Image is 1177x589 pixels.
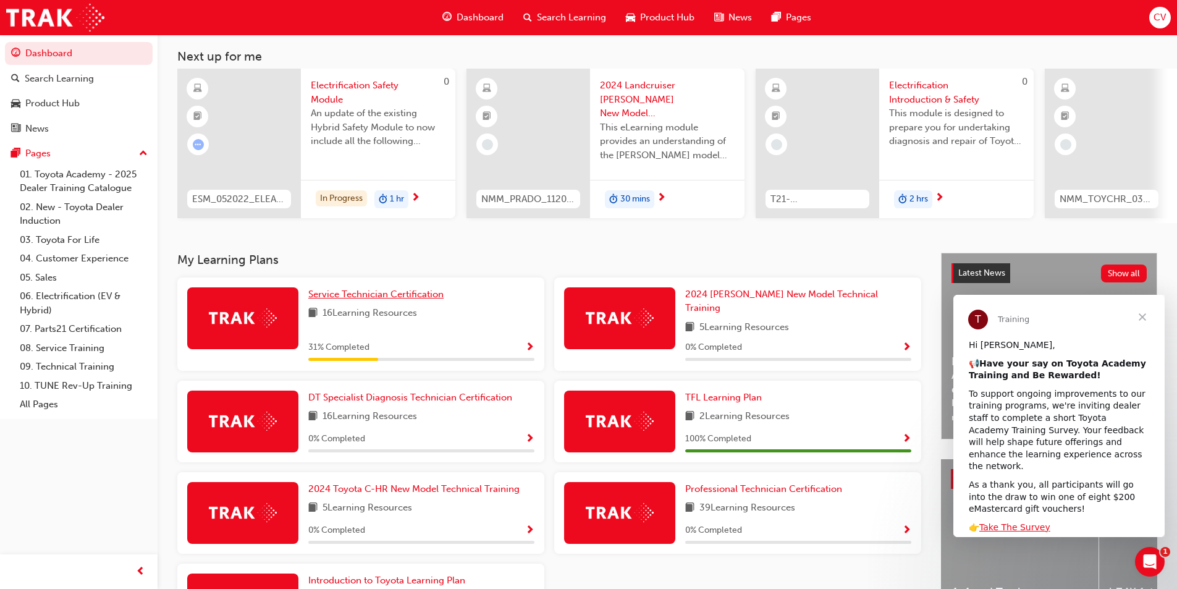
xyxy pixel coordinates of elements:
[525,340,534,355] button: Show Progress
[953,295,1165,537] iframe: Intercom live chat message
[685,432,751,446] span: 100 % Completed
[525,525,534,536] span: Show Progress
[308,432,365,446] span: 0 % Completed
[685,482,847,496] a: Professional Technician Certification
[1160,547,1170,557] span: 1
[902,431,911,447] button: Show Progress
[951,469,1147,489] a: Product HubShow all
[685,483,842,494] span: Professional Technician Certification
[5,142,153,165] button: Pages
[25,96,80,111] div: Product Hub
[323,501,412,516] span: 5 Learning Resources
[308,391,517,405] a: DT Specialist Diagnosis Technician Certification
[308,483,520,494] span: 2024 Toyota C-HR New Model Technical Training
[685,341,742,355] span: 0 % Completed
[609,192,618,208] span: duration-icon
[11,124,20,135] span: news-icon
[714,10,723,25] span: news-icon
[935,193,944,204] span: next-icon
[537,11,606,25] span: Search Learning
[5,40,153,142] button: DashboardSearch LearningProduct HubNews
[308,306,318,321] span: book-icon
[771,139,782,150] span: learningRecordVerb_NONE-icon
[902,340,911,355] button: Show Progress
[786,11,811,25] span: Pages
[616,5,704,30] a: car-iconProduct Hub
[1060,192,1154,206] span: NMM_TOYCHR_032024_MODULE_1
[466,69,745,218] a: NMM_PRADO_112024_MODULE_12024 Landcruiser [PERSON_NAME] New Model Mechanisms - Model Outline 1Thi...
[513,5,616,30] a: search-iconSearch Learning
[311,106,445,148] span: An update of the existing Hybrid Safety Module to now include all the following electrification v...
[15,395,153,414] a: All Pages
[308,409,318,425] span: book-icon
[15,165,153,198] a: 01. Toyota Academy - 2025 Dealer Training Catalogue
[15,249,153,268] a: 04. Customer Experience
[308,287,449,302] a: Service Technician Certification
[5,67,153,90] a: Search Learning
[432,5,513,30] a: guage-iconDashboard
[525,523,534,538] button: Show Progress
[685,501,694,516] span: book-icon
[11,148,20,159] span: pages-icon
[15,320,153,339] a: 07. Parts21 Certification
[756,69,1034,218] a: 0T21-FOD_HVIS_PREREQElectrification Introduction & SafetyThis module is designed to prepare you f...
[1135,547,1165,577] iframe: Intercom live chat
[308,523,365,538] span: 0 % Completed
[25,72,94,86] div: Search Learning
[193,81,202,97] span: learningResourceType_ELEARNING-icon
[193,139,204,150] span: learningRecordVerb_ATTEMPT-icon
[192,192,286,206] span: ESM_052022_ELEARN
[308,341,369,355] span: 31 % Completed
[699,409,790,425] span: 2 Learning Resources
[411,193,420,204] span: next-icon
[657,193,666,204] span: next-icon
[11,98,20,109] span: car-icon
[941,253,1157,439] a: Latest NewsShow allHelp Shape the Future of Toyota Academy Training and Win an eMastercard!Revolu...
[323,409,417,425] span: 16 Learning Resources
[685,287,911,315] a: 2024 [PERSON_NAME] New Model Technical Training
[457,11,504,25] span: Dashboard
[762,5,821,30] a: pages-iconPages
[1061,81,1069,97] span: learningResourceType_ELEARNING-icon
[909,192,928,206] span: 2 hrs
[308,501,318,516] span: book-icon
[600,121,735,163] span: This eLearning module provides an understanding of the [PERSON_NAME] model line-up and its Katash...
[379,192,387,208] span: duration-icon
[193,109,202,125] span: booktick-icon
[728,11,752,25] span: News
[685,289,878,314] span: 2024 [PERSON_NAME] New Model Technical Training
[390,192,404,206] span: 1 hr
[5,42,153,65] a: Dashboard
[483,81,491,97] span: learningResourceType_ELEARNING-icon
[699,501,795,516] span: 39 Learning Resources
[523,10,532,25] span: search-icon
[136,564,145,580] span: prev-icon
[620,192,650,206] span: 30 mins
[772,109,780,125] span: booktick-icon
[15,357,153,376] a: 09. Technical Training
[772,81,780,97] span: learningResourceType_ELEARNING-icon
[902,525,911,536] span: Show Progress
[15,339,153,358] a: 08. Service Training
[685,392,762,403] span: TFL Learning Plan
[699,320,789,336] span: 5 Learning Resources
[308,574,470,588] a: Introduction to Toyota Learning Plan
[525,431,534,447] button: Show Progress
[139,146,148,162] span: up-icon
[308,392,512,403] span: DT Specialist Diagnosis Technician Certification
[11,48,20,59] span: guage-icon
[685,320,694,336] span: book-icon
[1061,109,1069,125] span: booktick-icon
[158,49,1177,64] h3: Next up for me
[15,268,153,287] a: 05. Sales
[889,78,1024,106] span: Electrification Introduction & Safety
[25,122,49,136] div: News
[5,92,153,115] a: Product Hub
[898,192,907,208] span: duration-icon
[685,391,767,405] a: TFL Learning Plan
